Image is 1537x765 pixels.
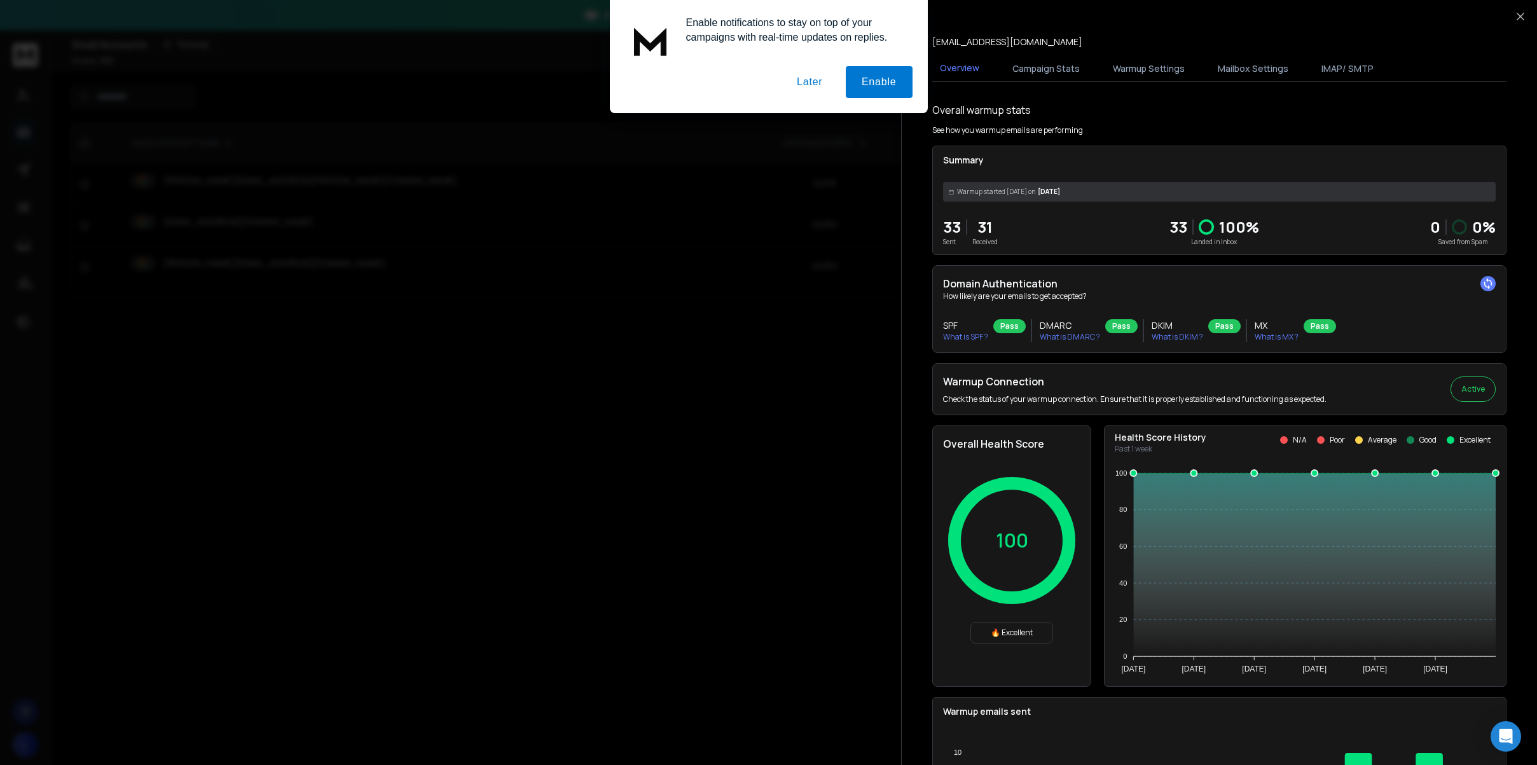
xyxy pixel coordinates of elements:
tspan: [DATE] [1363,665,1387,673]
p: See how you warmup emails are performing [932,125,1083,135]
h2: Warmup Connection [943,374,1327,389]
p: What is DKIM ? [1152,332,1203,342]
h3: MX [1255,319,1299,332]
p: Poor [1330,435,1345,445]
img: notification icon [625,15,676,66]
div: Pass [1105,319,1138,333]
p: What is MX ? [1255,332,1299,342]
p: Summary [943,154,1496,167]
div: 🔥 Excellent [970,622,1053,644]
p: 0 % [1472,217,1496,237]
p: Good [1419,435,1437,445]
tspan: [DATE] [1302,665,1327,673]
h3: DKIM [1152,319,1203,332]
div: [DATE] [943,182,1496,202]
tspan: 0 [1123,652,1127,660]
p: Landed in Inbox [1169,237,1259,247]
p: What is DMARC ? [1040,332,1100,342]
p: How likely are your emails to get accepted? [943,291,1496,301]
p: Warmup emails sent [943,705,1496,718]
p: Check the status of your warmup connection. Ensure that it is properly established and functionin... [943,394,1327,404]
p: Received [972,237,998,247]
button: Later [781,66,838,98]
p: Average [1368,435,1396,445]
tspan: [DATE] [1242,665,1266,673]
p: What is SPF ? [943,332,988,342]
span: Warmup started [DATE] on [957,187,1035,196]
button: Enable [846,66,913,98]
h3: DMARC [1040,319,1100,332]
p: Health Score History [1115,431,1206,444]
tspan: 60 [1119,542,1127,550]
button: Active [1451,376,1496,402]
tspan: 20 [1119,616,1127,623]
p: Excellent [1459,435,1491,445]
tspan: [DATE] [1423,665,1447,673]
div: Pass [1208,319,1241,333]
p: 100 % [1219,217,1259,237]
p: 31 [972,217,998,237]
h3: SPF [943,319,988,332]
p: 100 [996,529,1028,552]
tspan: 10 [954,748,961,756]
h2: Domain Authentication [943,276,1496,291]
p: 33 [1169,217,1187,237]
tspan: [DATE] [1182,665,1206,673]
strong: 0 [1430,216,1440,237]
p: 33 [943,217,961,237]
div: Pass [993,319,1026,333]
p: Saved from Spam [1430,237,1496,247]
div: Open Intercom Messenger [1491,721,1521,752]
p: Sent [943,237,961,247]
h2: Overall Health Score [943,436,1080,451]
tspan: 100 [1115,469,1127,477]
div: Enable notifications to stay on top of your campaigns with real-time updates on replies. [676,15,913,45]
tspan: 80 [1119,506,1127,513]
div: Pass [1304,319,1336,333]
tspan: 40 [1119,579,1127,587]
p: N/A [1293,435,1307,445]
p: Past 1 week [1115,444,1206,454]
tspan: [DATE] [1121,665,1145,673]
